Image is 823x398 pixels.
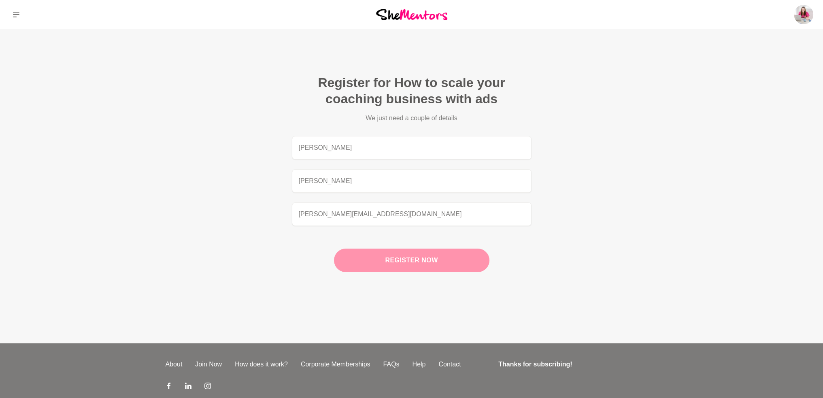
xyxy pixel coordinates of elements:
input: first name [292,136,532,160]
a: Join Now [189,360,228,369]
a: How does it work? [228,360,294,369]
a: Contact [432,360,467,369]
h4: Thanks for subscribing! [498,360,653,369]
input: email address [292,202,532,226]
p: We just need a couple of details [334,113,489,123]
a: Help [406,360,432,369]
a: About [159,360,189,369]
input: last name [292,169,532,193]
img: She Mentors Logo [376,9,447,20]
img: Rebecca Cofrancesco [794,5,813,24]
h2: Register for How to scale your coaching business with ads [292,74,532,107]
button: Register now [334,249,489,272]
a: Instagram [204,382,211,392]
a: Facebook [166,382,172,392]
a: LinkedIn [185,382,191,392]
a: Corporate Memberships [294,360,377,369]
a: FAQs [376,360,406,369]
